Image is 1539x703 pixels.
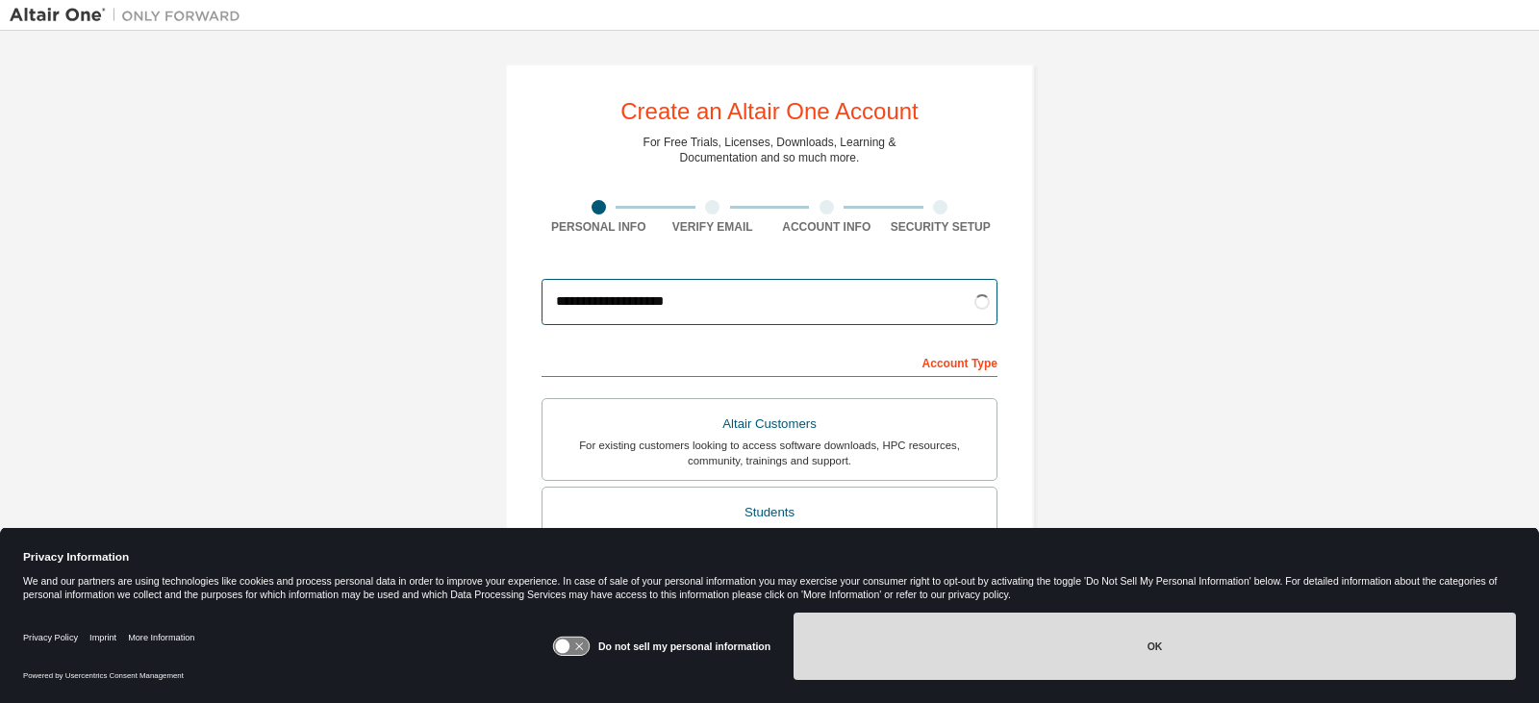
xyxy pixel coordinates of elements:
[542,346,997,377] div: Account Type
[620,100,919,123] div: Create an Altair One Account
[769,219,884,235] div: Account Info
[884,219,998,235] div: Security Setup
[542,219,656,235] div: Personal Info
[554,438,985,468] div: For existing customers looking to access software downloads, HPC resources, community, trainings ...
[554,499,985,526] div: Students
[656,219,770,235] div: Verify Email
[643,135,896,165] div: For Free Trials, Licenses, Downloads, Learning & Documentation and so much more.
[554,526,985,557] div: For currently enrolled students looking to access the free Altair Student Edition bundle and all ...
[554,411,985,438] div: Altair Customers
[10,6,250,25] img: Altair One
